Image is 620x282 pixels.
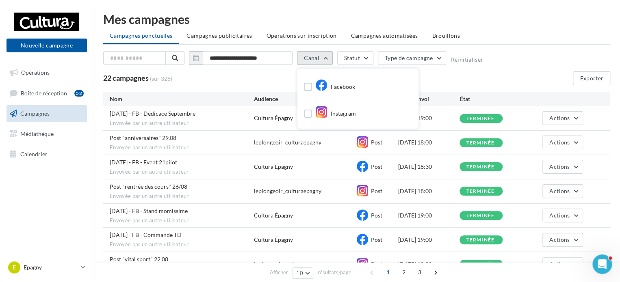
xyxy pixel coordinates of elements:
div: [DATE] 19:00 [398,211,460,220]
div: [DATE] 18:00 [398,187,460,195]
span: Envoyée par un autre utilisateur [110,120,254,127]
a: Opérations [5,64,89,81]
a: Campagnes [5,105,89,122]
div: État [460,95,521,103]
span: Calendrier [20,150,48,157]
button: Actions [542,209,583,222]
button: Actions [542,160,583,174]
span: Actions [549,212,570,219]
span: Envoyée par un autre utilisateur [110,144,254,151]
span: résultats/page [318,269,351,276]
div: terminée [466,140,494,146]
a: Boîte de réception52 [5,84,89,102]
span: (sur 328) [150,75,172,83]
span: Post "anniversaires" 29.08 [110,134,176,141]
span: 2 [397,266,410,279]
button: Exporter [573,71,610,85]
a: Calendrier [5,146,89,163]
span: Envoyée par un autre utilisateur [110,168,254,176]
div: Cultura Épagny [254,236,293,244]
div: terminée [466,164,494,170]
div: leplongeoir_culturaepagny [254,187,321,195]
div: Mes campagnes [103,13,610,25]
span: Campagnes [20,110,50,117]
span: Post [371,163,382,170]
span: 29.08.2025 - FB - Dédicace Septembre [110,110,195,117]
button: Statut [337,51,373,65]
span: Envoyée par un autre utilisateur [110,217,254,224]
div: [DATE] 18:30 [398,163,460,171]
button: Actions [542,136,583,149]
span: E [13,263,16,271]
div: terminée [466,116,494,121]
span: Envoyée par un autre utilisateur [110,241,254,248]
span: Brouillons [432,32,460,39]
span: Post [371,212,382,219]
div: Instagram [315,108,356,120]
span: 25.08.2025 - FB - Stand momissime [110,207,188,214]
span: 10 [296,270,303,276]
button: Réinitialiser [451,56,483,63]
div: Facebook [315,81,355,93]
div: terminée [466,213,494,218]
span: Afficher [270,269,288,276]
span: Post [371,236,382,243]
div: [DATE] 19:00 [398,114,460,122]
div: Cultura Épagny [254,211,293,220]
button: Actions [542,184,583,198]
div: Nom [110,95,254,103]
span: 1 [382,266,395,279]
span: Campagnes automatisées [351,32,418,39]
span: Post "vital sport" 22.08 [110,256,168,263]
span: Post "rentrée des cours" 26/08 [110,183,187,190]
span: 3 [413,266,426,279]
span: Post [371,187,382,194]
button: Nouvelle campagne [7,39,87,52]
a: Médiathèque [5,125,89,142]
button: Actions [542,111,583,125]
span: Operations sur inscription [266,32,336,39]
a: E Epagny [7,260,87,275]
span: Opérations [21,69,50,76]
div: terminée [466,262,494,267]
div: leplongeoir_culturaepagny [254,138,321,146]
span: Actions [549,236,570,243]
span: Boîte de réception [21,89,67,96]
span: Actions [549,163,570,170]
div: leplongeoir_culturaepagny [254,260,321,268]
iframe: Intercom live chat [592,254,612,274]
span: Post [371,260,382,267]
span: 22.08.2025 - FB - Commande TD [110,231,182,238]
span: Envoyée par un autre utilisateur [110,193,254,200]
span: Actions [549,187,570,194]
div: [DATE] 18:00 [398,260,460,268]
button: Actions [542,257,583,271]
button: Canal [297,51,333,65]
span: Actions [549,139,570,146]
button: 10 [293,267,313,279]
div: terminée [466,237,494,243]
div: [DATE] 18:00 [398,138,460,146]
span: Actions [549,260,570,267]
span: Post [371,139,382,146]
div: 52 [74,90,84,97]
div: Cultura Épagny [254,163,293,171]
div: [DATE] 19:00 [398,236,460,244]
button: Actions [542,233,583,247]
p: Epagny [24,263,78,271]
span: Campagnes publicitaires [186,32,252,39]
span: 22 campagnes [103,73,149,82]
span: Actions [549,114,570,121]
div: Cultura Épagny [254,114,293,122]
div: Date d'envoi [398,95,460,103]
div: terminée [466,189,494,194]
div: Audience [254,95,357,103]
span: 27-08-2025 - FB - Event 21pilot [110,159,177,166]
button: Type de campagne [378,51,447,65]
span: Médiathèque [20,130,54,137]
